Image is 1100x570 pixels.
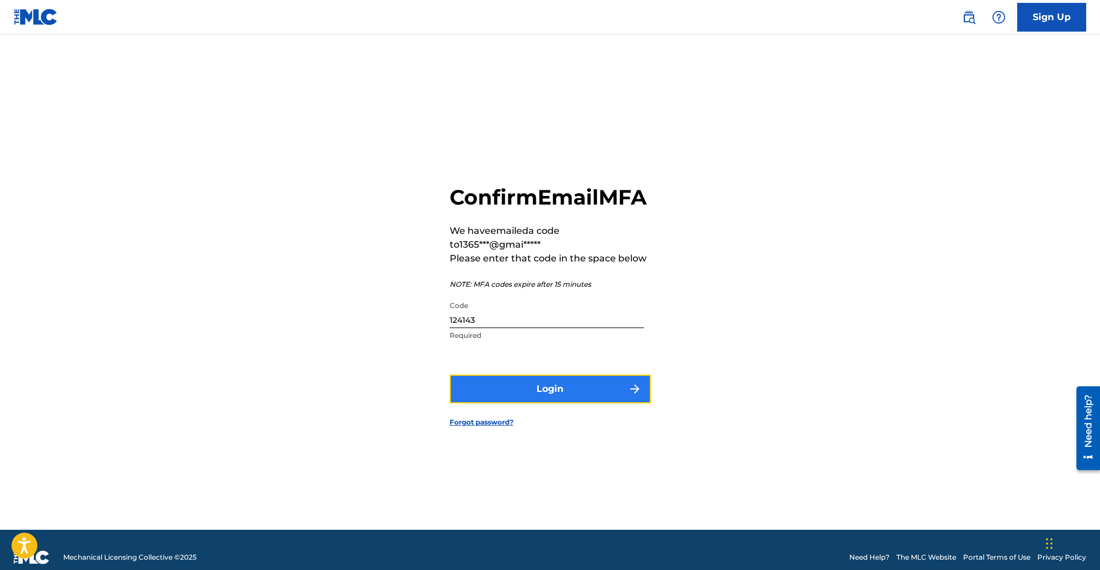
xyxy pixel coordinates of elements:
img: search [962,10,976,24]
button: Login [450,375,651,403]
iframe: Resource Center [1068,382,1100,474]
img: MLC Logo [14,9,58,25]
span: Mechanical Licensing Collective © 2025 [63,552,197,563]
a: Public Search [957,6,980,29]
p: Please enter that code in the space below [450,252,651,265]
div: Drag [1046,526,1053,561]
a: The MLC Website [896,552,956,563]
iframe: Chat Widget [1042,515,1100,570]
a: Forgot password? [450,417,513,427]
a: Sign Up [1017,3,1086,32]
a: Portal Terms of Use [963,552,1030,563]
img: f7272a7cc735f4ea7f67.svg [628,382,642,396]
img: help [992,10,1006,24]
p: Required [450,330,644,341]
a: Privacy Policy [1037,552,1086,563]
p: We have emailed a code to 1365***@gmai***** [450,224,651,252]
img: logo [14,550,49,564]
div: Help [987,6,1010,29]
p: NOTE: MFA codes expire after 15 minutes [450,279,651,290]
h2: Confirm Email MFA [450,184,651,210]
a: Need Help? [849,552,890,563]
